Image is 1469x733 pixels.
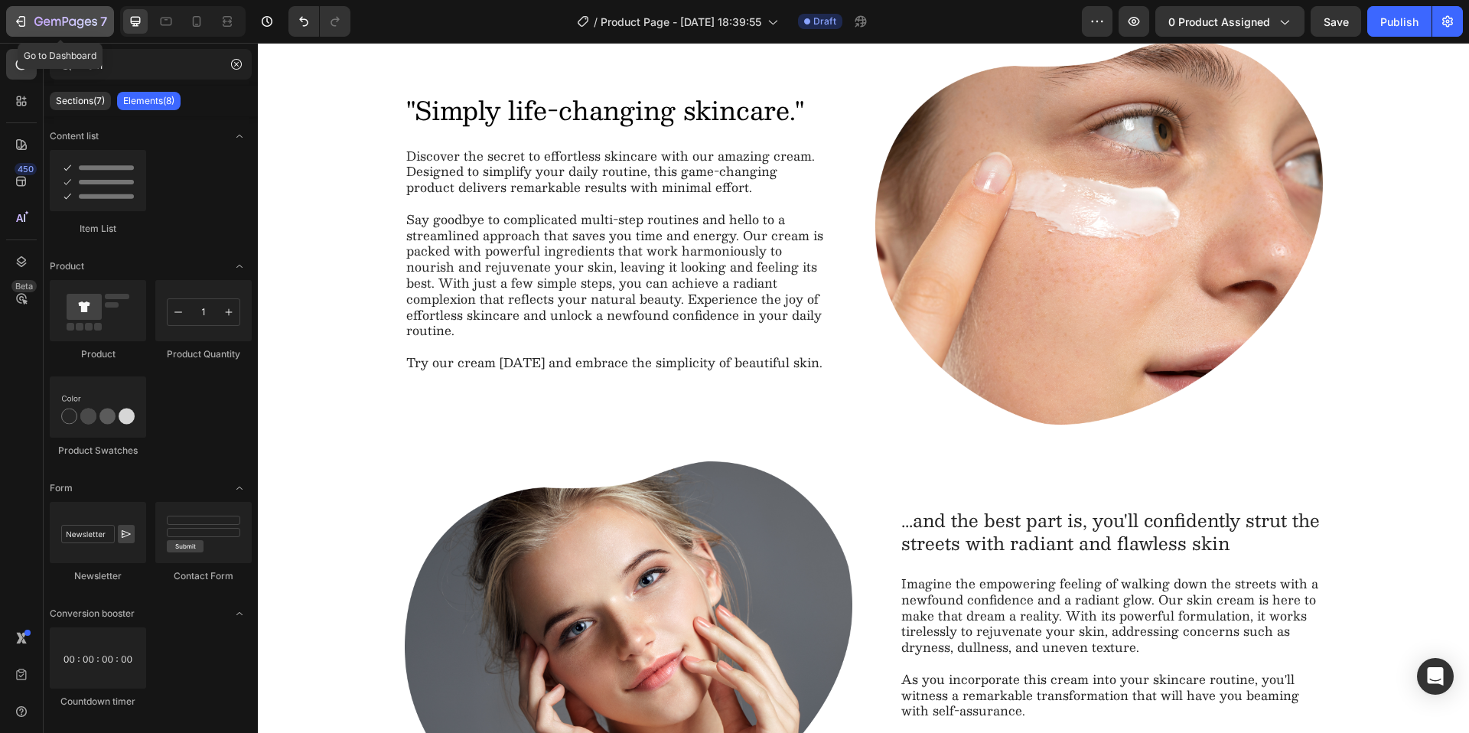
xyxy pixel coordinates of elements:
p: Imagine the empowering feeling of walking down the streets with a newfound confidence and a radia... [643,533,1063,613]
button: 0 product assigned [1155,6,1305,37]
div: Contact Form [155,569,252,583]
span: Toggle open [227,601,252,626]
p: Elements(8) [123,95,174,107]
span: 0 product assigned [1168,14,1270,30]
button: Save [1311,6,1361,37]
p: Sections(7) [56,95,105,107]
p: 7 [100,12,107,31]
span: Save [1324,15,1349,28]
span: Conversion booster [50,607,135,621]
div: Publish [1380,14,1419,30]
span: Toggle open [227,254,252,279]
iframe: Design area [258,43,1469,733]
div: Product Quantity [155,347,252,361]
span: Draft [813,15,836,28]
div: Product Swatches [50,444,146,458]
div: Product [50,347,146,361]
button: Publish [1367,6,1432,37]
p: As you incorporate this cream into your skincare routine, you'll witness a remarkable transformat... [643,629,1063,676]
div: 450 [15,163,37,175]
h2: ...and the best part is, you'll confidently strut the streets with radiant and flawless skin [642,464,1065,513]
div: Item List [50,222,146,236]
span: Form [50,481,73,495]
div: Undo/Redo [288,6,350,37]
div: Newsletter [50,569,146,583]
span: / [594,14,598,30]
span: Content list [50,129,99,143]
div: Beta [11,280,37,292]
span: Toggle open [227,124,252,148]
span: Product Page - [DATE] 18:39:55 [601,14,761,30]
div: Countdown timer [50,695,146,709]
button: 7 [6,6,114,37]
input: Search Sections & Elements [50,49,252,80]
span: Toggle open [227,476,252,500]
span: Product [50,259,84,273]
div: Open Intercom Messenger [1417,658,1454,695]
